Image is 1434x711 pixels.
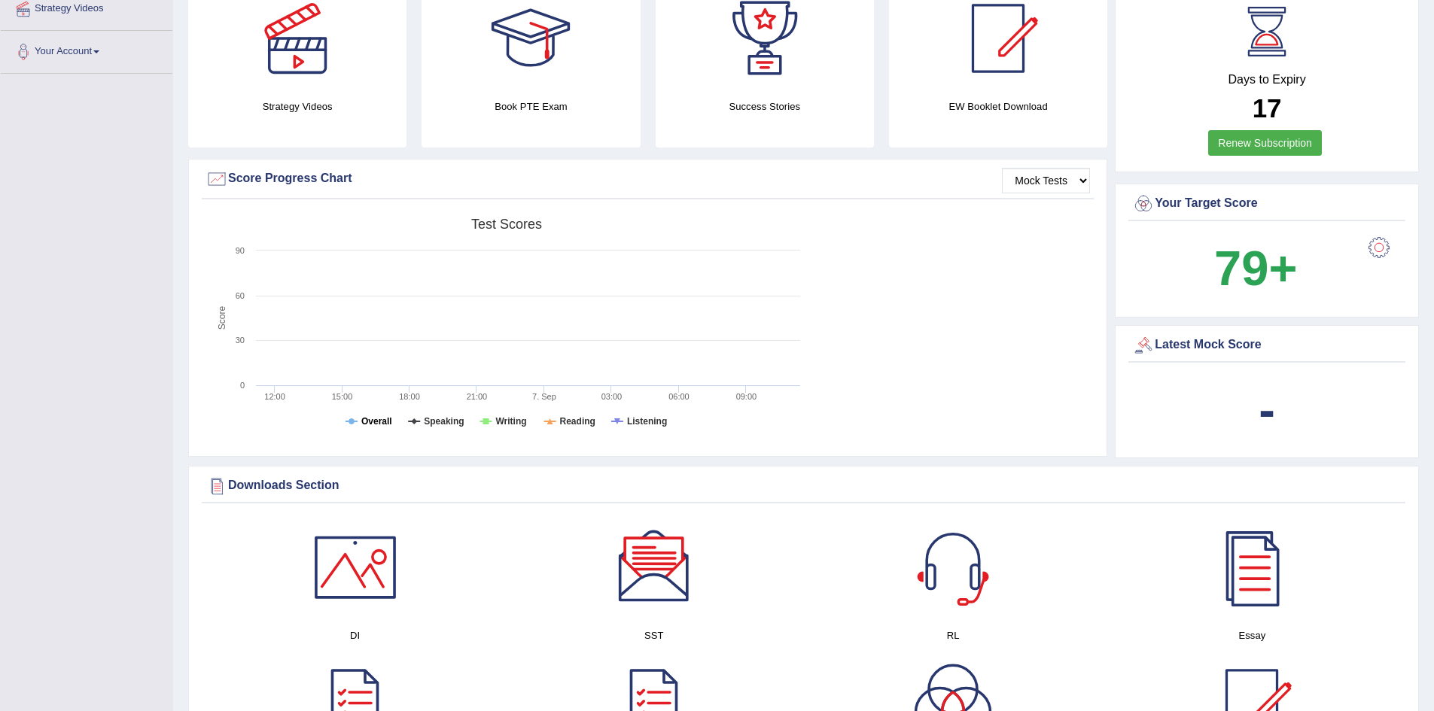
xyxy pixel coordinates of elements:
[889,99,1107,114] h4: EW Booklet Download
[495,416,526,427] tspan: Writing
[361,416,392,427] tspan: Overall
[471,217,542,232] tspan: Test scores
[399,392,420,401] text: 18:00
[656,99,874,114] h4: Success Stories
[424,416,464,427] tspan: Speaking
[560,416,595,427] tspan: Reading
[422,99,640,114] h4: Book PTE Exam
[1253,93,1282,123] b: 17
[1110,627,1394,643] h4: Essay
[1259,382,1275,437] b: -
[467,392,488,401] text: 21:00
[811,627,1095,643] h4: RL
[188,99,406,114] h4: Strategy Videos
[240,381,245,390] text: 0
[1,31,172,68] a: Your Account
[236,291,245,300] text: 60
[1208,130,1322,156] a: Renew Subscription
[264,392,285,401] text: 12:00
[627,416,667,427] tspan: Listening
[1214,241,1297,296] b: 79+
[512,627,796,643] h4: SST
[236,336,245,345] text: 30
[206,168,1090,190] div: Score Progress Chart
[1132,334,1402,357] div: Latest Mock Score
[217,306,227,330] tspan: Score
[213,627,497,643] h4: DI
[1132,73,1402,87] h4: Days to Expiry
[332,392,353,401] text: 15:00
[236,246,245,255] text: 90
[532,392,556,401] tspan: 7. Sep
[206,475,1402,497] div: Downloads Section
[736,392,757,401] text: 09:00
[601,392,623,401] text: 03:00
[668,392,690,401] text: 06:00
[1132,193,1402,215] div: Your Target Score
